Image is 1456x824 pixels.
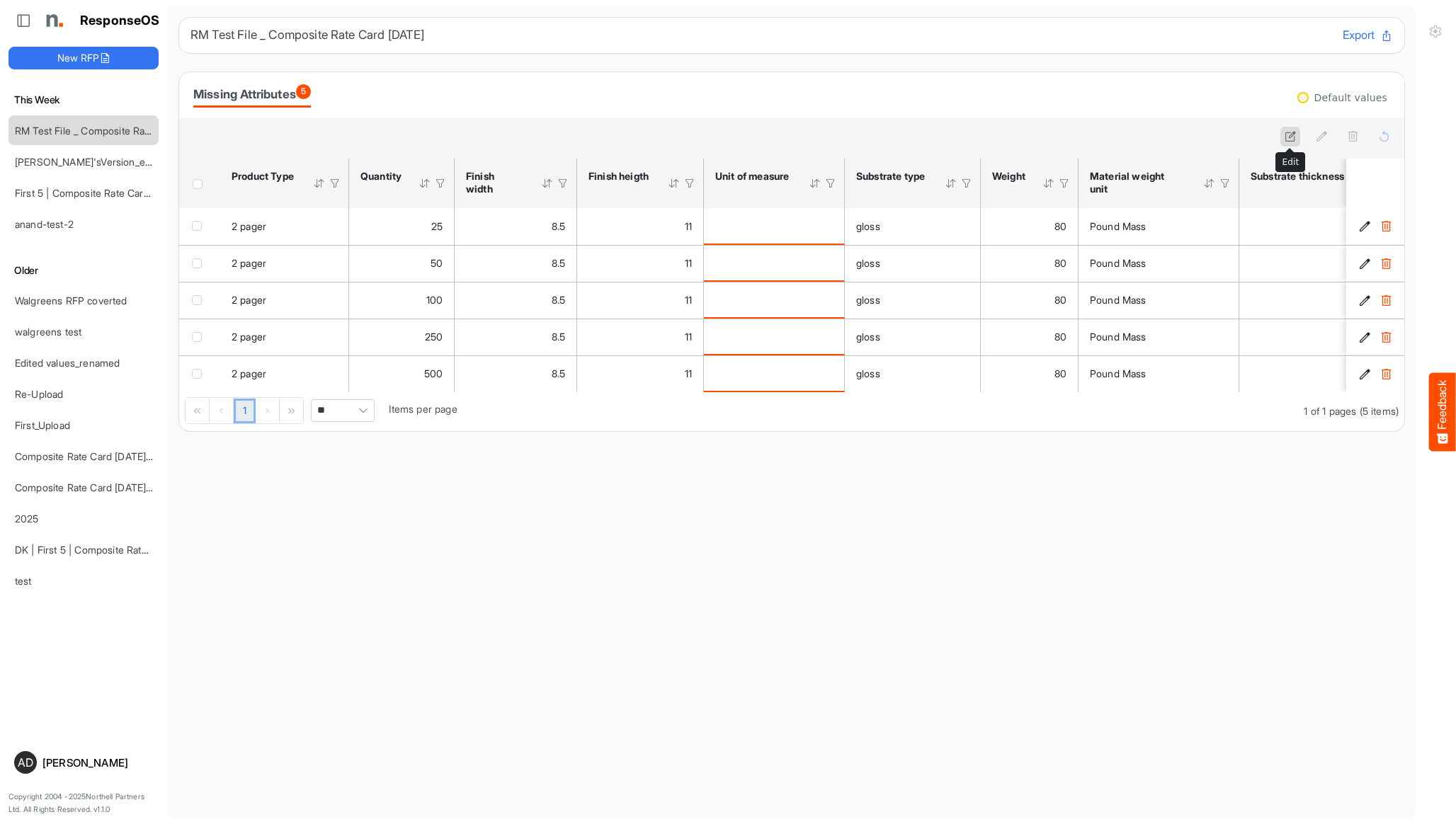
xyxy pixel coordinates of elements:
span: 25 [431,220,443,232]
td: 8.5 is template cell Column Header httpsnorthellcomontologiesmapping-rulesmeasurementhasfinishsiz... [455,282,577,319]
td: 80 is template cell Column Header httpsnorthellcomontologiesmapping-rulesmaterialhassubstratemate... [1239,245,1401,282]
button: Delete [1379,330,1393,344]
td: 80 is template cell Column Header httpsnorthellcomontologiesmapping-rulesmaterialhassubstratemate... [1239,355,1401,392]
div: Finish width [466,170,523,195]
div: Go to next page [256,398,280,423]
a: [PERSON_NAME]'sVersion_e2e-test-file_20250604_111803 [15,156,280,168]
td: 2 pager is template cell Column Header product-type [220,245,349,282]
div: Filter Icon [1058,177,1071,190]
a: Re-Upload [15,388,63,400]
span: 11 [685,220,692,232]
span: gloss [856,367,880,379]
span: Pound Mass [1090,367,1147,379]
span: 2 pager [232,367,266,379]
td: 11 is template cell Column Header httpsnorthellcomontologiesmapping-rulesmeasurementhasfinishsize... [577,319,704,355]
h6: RM Test File _ Composite Rate Card [DATE] [190,29,1331,41]
td: 2 pager is template cell Column Header product-type [220,282,349,319]
span: 500 [424,367,443,379]
button: Edit [1358,330,1372,344]
td: cbba0062-bb14-4cc9-b096-dcca574e7797 is template cell Column Header [1346,319,1407,355]
span: 80 [1054,220,1067,232]
span: 100 [426,294,443,306]
td: 25 is template cell Column Header httpsnorthellcomontologiesmapping-rulesorderhasquantity [349,208,455,245]
button: Export [1343,26,1393,45]
button: Delete [1379,367,1393,381]
div: Go to first page [186,398,210,423]
span: 50 [431,257,443,269]
td: 8.5 is template cell Column Header httpsnorthellcomontologiesmapping-rulesmeasurementhasfinishsiz... [455,355,577,392]
div: Substrate thickness [1251,170,1346,183]
td: 250 is template cell Column Header httpsnorthellcomontologiesmapping-rulesorderhasquantity [349,319,455,355]
span: gloss [856,257,880,269]
td: 80 is template cell Column Header httpsnorthellcomontologiesmapping-rulesmaterialhassubstratemate... [1239,282,1401,319]
div: Unit of measure [715,170,790,183]
span: 2 pager [232,331,266,343]
div: Filter Icon [683,177,696,190]
td: is template cell Column Header httpsnorthellcomontologiesmapping-rulesmeasurementhasunitofmeasure [704,319,845,355]
span: 80 [1054,257,1067,269]
span: 80 [1054,367,1067,379]
span: Pound Mass [1090,220,1147,232]
span: gloss [856,294,880,306]
span: 11 [685,294,692,306]
td: gloss is template cell Column Header httpsnorthellcomontologiesmapping-rulesmaterialhassubstratem... [845,355,981,392]
span: 8.5 [552,331,565,343]
div: Pager Container [179,392,1404,431]
div: Weight [992,170,1024,183]
td: 80 is template cell Column Header httpsnorthellcomontologiesmapping-rulesmaterialhasmaterialweight [981,355,1079,392]
div: Go to previous page [210,398,234,423]
td: cf6cec09-d289-45db-bfca-c2d47197e4a4 is template cell Column Header [1346,208,1407,245]
td: 8391634e-1ba0-4e20-8b32-2ffbca93aac9 is template cell Column Header [1346,282,1407,319]
td: 8.5 is template cell Column Header httpsnorthellcomontologiesmapping-rulesmeasurementhasfinishsiz... [455,319,577,355]
span: 8.5 [552,257,565,269]
button: Delete [1379,219,1393,234]
button: Delete [1379,256,1393,270]
h6: Older [8,263,159,278]
td: 80 is template cell Column Header httpsnorthellcomontologiesmapping-rulesmaterialhasmaterialweight [981,245,1079,282]
td: 500 is template cell Column Header httpsnorthellcomontologiesmapping-rulesorderhasquantity [349,355,455,392]
td: gloss is template cell Column Header httpsnorthellcomontologiesmapping-rulesmaterialhassubstratem... [845,282,981,319]
span: 8.5 [552,220,565,232]
div: Finish heigth [588,170,649,183]
span: 8.5 [552,367,565,379]
div: Filter Icon [557,177,569,190]
td: Pound Mass is template cell Column Header httpsnorthellcomontologiesmapping-rulesmaterialhasmater... [1079,208,1239,245]
span: 8.5 [552,294,565,306]
td: 11 is template cell Column Header httpsnorthellcomontologiesmapping-rulesmeasurementhasfinishsize... [577,208,704,245]
span: 11 [685,367,692,379]
td: checkbox [179,355,220,392]
td: Pound Mass is template cell Column Header httpsnorthellcomontologiesmapping-rulesmaterialhasmater... [1079,282,1239,319]
span: 2 pager [232,220,266,232]
td: 80 is template cell Column Header httpsnorthellcomontologiesmapping-rulesmaterialhassubstratemate... [1239,208,1401,245]
td: checkbox [179,282,220,319]
span: 80 [1054,294,1067,306]
a: 2025 [15,513,39,525]
div: Filter Icon [329,177,341,190]
a: First 5 | Composite Rate Card [DATE] [15,187,183,199]
td: is template cell Column Header httpsnorthellcomontologiesmapping-rulesmeasurementhasunitofmeasure [704,208,845,245]
td: 2 pager is template cell Column Header product-type [220,319,349,355]
a: anand-test-2 [15,218,74,230]
td: 2 pager is template cell Column Header product-type [220,208,349,245]
a: DK | First 5 | Composite Rate Card [DATE] [15,544,206,556]
div: Missing Attributes [193,84,311,104]
a: Composite Rate Card [DATE]_smaller [15,450,183,462]
button: Feedback [1429,373,1456,452]
td: gloss is template cell Column Header httpsnorthellcomontologiesmapping-rulesmaterialhassubstratem... [845,208,981,245]
span: Pound Mass [1090,331,1147,343]
td: 50 is template cell Column Header httpsnorthellcomontologiesmapping-rulesorderhasquantity [349,245,455,282]
td: checkbox [179,319,220,355]
a: First_Upload [15,419,70,431]
td: 100 is template cell Column Header httpsnorthellcomontologiesmapping-rulesorderhasquantity [349,282,455,319]
span: Pound Mass [1090,294,1147,306]
a: Composite Rate Card [DATE]_smaller [15,481,183,493]
td: 80 is template cell Column Header httpsnorthellcomontologiesmapping-rulesmaterialhasmaterialweight [981,208,1079,245]
button: Edit [1358,367,1372,381]
span: 1 of 1 pages [1304,405,1356,417]
div: Product Type [232,170,295,183]
span: 11 [685,331,692,343]
div: [PERSON_NAME] [42,757,153,768]
td: Pound Mass is template cell Column Header httpsnorthellcomontologiesmapping-rulesmaterialhasmater... [1079,319,1239,355]
td: 11 is template cell Column Header httpsnorthellcomontologiesmapping-rulesmeasurementhasfinishsize... [577,282,704,319]
td: gloss is template cell Column Header httpsnorthellcomontologiesmapping-rulesmaterialhassubstratem... [845,245,981,282]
